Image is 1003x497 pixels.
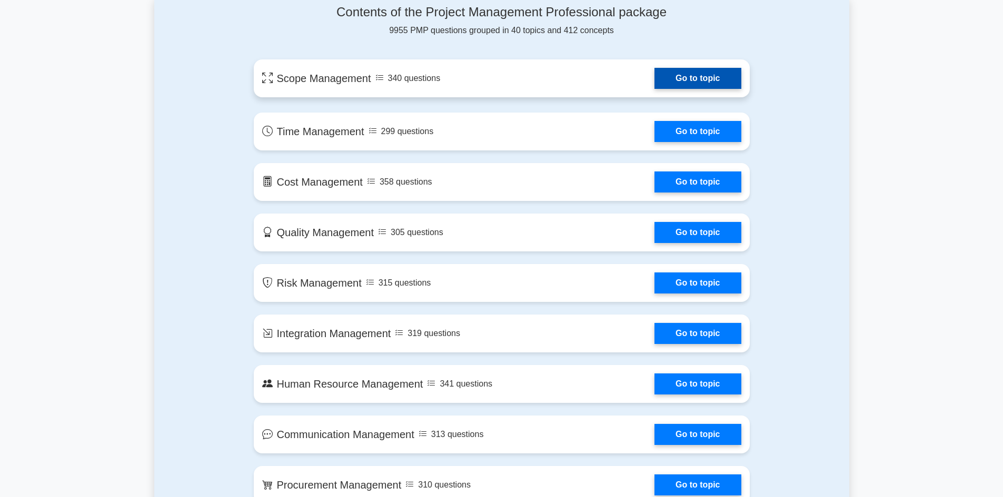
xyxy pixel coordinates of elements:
[654,222,741,243] a: Go to topic
[654,323,741,344] a: Go to topic
[654,171,741,192] a: Go to topic
[654,121,741,142] a: Go to topic
[254,5,750,37] div: 9955 PMP questions grouped in 40 topics and 412 concepts
[254,5,750,20] h4: Contents of the Project Management Professional package
[654,373,741,394] a: Go to topic
[654,68,741,89] a: Go to topic
[654,424,741,445] a: Go to topic
[654,272,741,293] a: Go to topic
[654,474,741,495] a: Go to topic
